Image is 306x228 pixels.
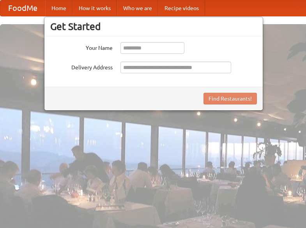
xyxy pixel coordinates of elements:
[0,0,45,16] a: FoodMe
[50,62,113,71] label: Delivery Address
[45,0,73,16] a: Home
[117,0,158,16] a: Who we are
[73,0,117,16] a: How it works
[203,93,257,104] button: Find Restaurants!
[50,21,257,32] h3: Get Started
[50,42,113,52] label: Your Name
[158,0,205,16] a: Recipe videos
